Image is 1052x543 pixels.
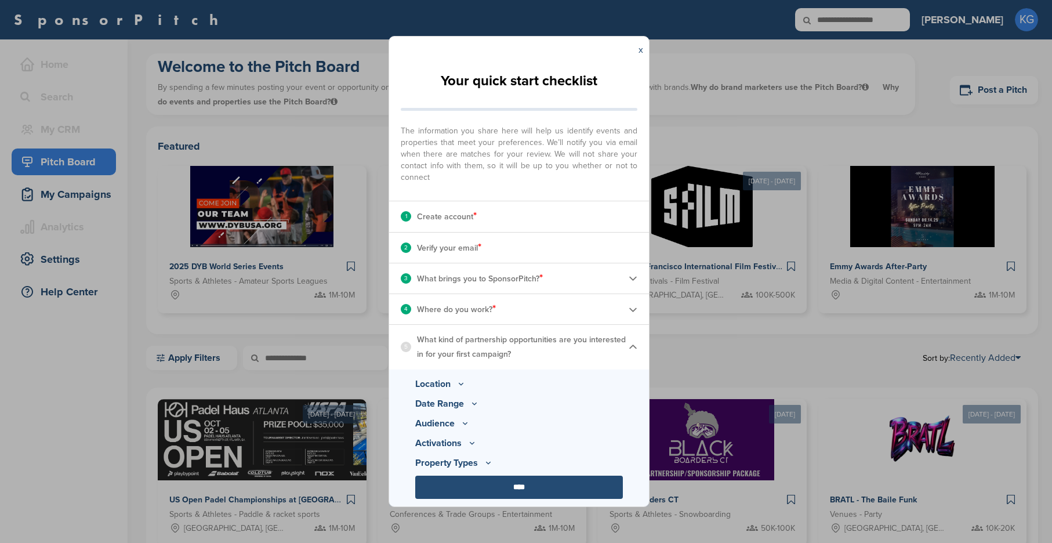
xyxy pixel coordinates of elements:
p: What brings you to SponsorPitch? [417,271,543,286]
img: Checklist arrow 2 [629,274,637,283]
h2: Your quick start checklist [441,68,597,94]
div: 4 [401,304,411,314]
div: 5 [401,342,411,352]
div: 1 [401,211,411,222]
img: Checklist arrow 2 [629,305,637,314]
p: Create account [417,209,477,224]
p: Activations [415,436,623,450]
a: x [639,44,643,56]
div: 3 [401,273,411,284]
p: Where do you work? [417,302,496,317]
div: 2 [401,242,411,253]
p: Audience [415,417,623,430]
span: The information you share here will help us identify events and properties that meet your prefere... [401,120,637,183]
p: Date Range [415,397,623,411]
p: Property Types [415,456,623,470]
p: What kind of partnership opportunities are you interested in for your first campaign? [417,332,629,361]
p: Location [415,377,623,391]
p: Verify your email [417,240,481,255]
img: Checklist arrow 1 [629,343,637,352]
